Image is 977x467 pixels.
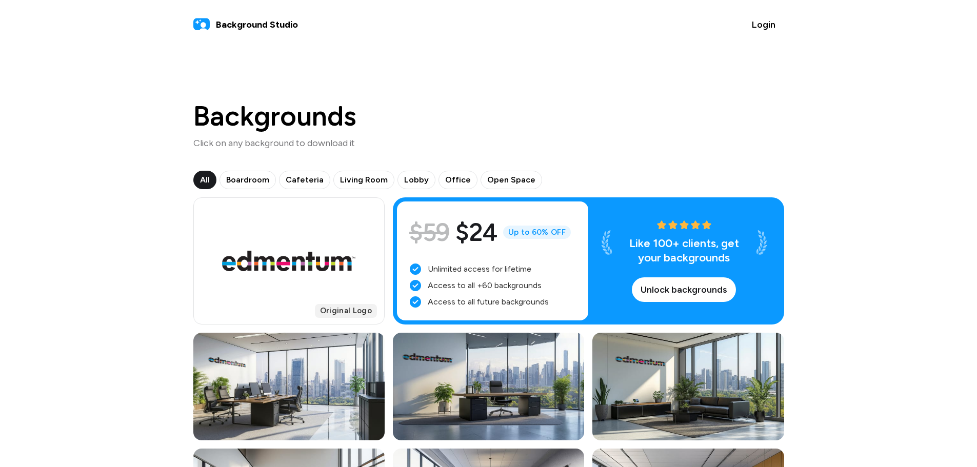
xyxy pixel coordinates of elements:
[193,16,298,33] a: Background Studio
[503,226,571,239] span: Up to 60% OFF
[487,174,535,186] span: Open Space
[226,174,269,186] span: Boardroom
[193,136,356,150] p: Click on any background to download it
[220,171,276,189] button: Boardroom
[752,18,775,32] span: Login
[743,12,784,37] button: Login
[756,230,767,255] img: Laurel White
[455,214,497,251] span: $24
[620,236,748,265] p: Like 100+ clients, get your backgrounds
[333,171,394,189] button: Living Room
[279,171,330,189] button: Cafeteria
[641,283,727,297] span: Unlock backgrounds
[404,174,429,186] span: Lobby
[397,171,435,189] button: Lobby
[481,171,542,189] button: Open Space
[445,174,471,186] span: Office
[409,296,576,308] li: Access to all future backgrounds
[200,174,210,186] span: All
[193,103,356,130] h1: Backgrounds
[409,279,576,292] li: Access to all +60 backgrounds
[409,214,449,251] span: $59
[315,304,377,318] span: Original Logo
[193,171,216,189] button: All
[438,171,477,189] button: Office
[216,18,298,32] span: Background Studio
[632,277,736,302] button: Unlock backgrounds
[193,16,210,33] img: logo
[602,230,612,255] img: Laurel White
[409,263,576,275] li: Unlimited access for lifetime
[340,174,388,186] span: Living Room
[286,174,324,186] span: Cafeteria
[222,251,355,271] img: Project logo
